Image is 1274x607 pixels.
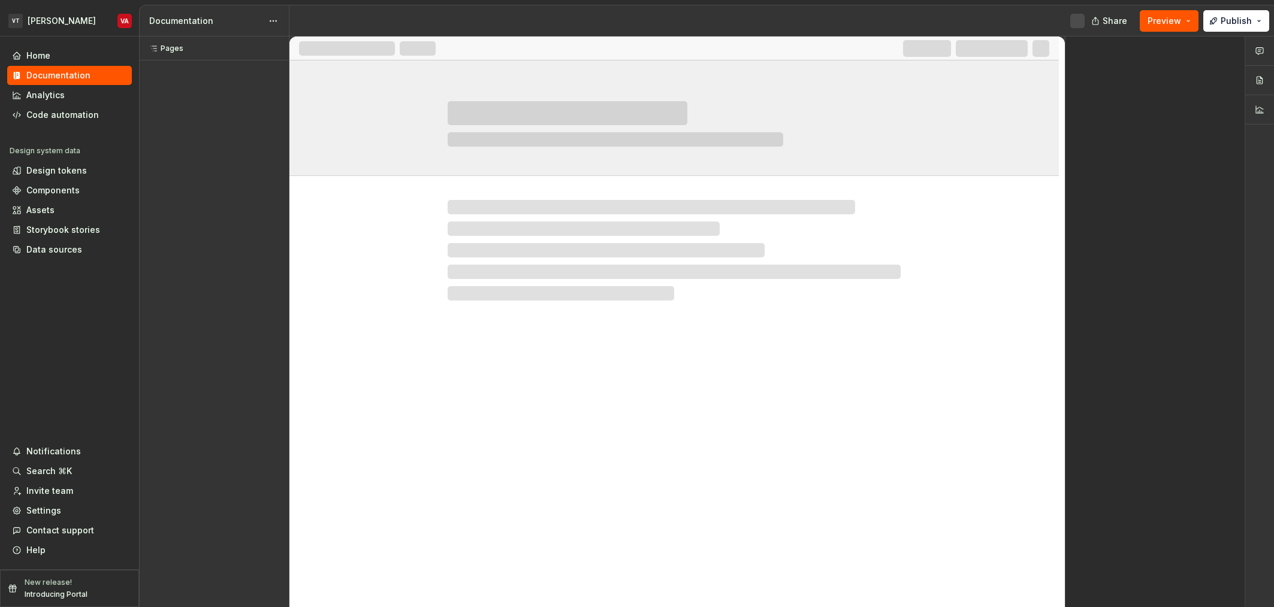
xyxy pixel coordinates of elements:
[26,544,46,556] div: Help
[26,184,80,196] div: Components
[7,161,132,180] a: Design tokens
[26,50,50,62] div: Home
[26,505,61,517] div: Settings
[7,462,132,481] button: Search ⌘K
[25,578,72,587] p: New release!
[7,481,132,500] a: Invite team
[26,204,55,216] div: Assets
[120,16,129,26] div: VA
[7,240,132,259] a: Data sources
[1148,15,1181,27] span: Preview
[1203,10,1269,32] button: Publish
[1103,15,1127,27] span: Share
[1085,10,1135,32] button: Share
[7,541,132,560] button: Help
[7,501,132,520] a: Settings
[7,66,132,85] a: Documentation
[7,521,132,540] button: Contact support
[7,86,132,105] a: Analytics
[26,465,72,477] div: Search ⌘K
[26,224,100,236] div: Storybook stories
[7,46,132,65] a: Home
[26,524,94,536] div: Contact support
[7,201,132,220] a: Assets
[144,44,183,53] div: Pages
[26,445,81,457] div: Notifications
[26,109,99,121] div: Code automation
[7,220,132,239] a: Storybook stories
[28,15,96,27] div: [PERSON_NAME]
[2,8,137,34] button: VT[PERSON_NAME]VA
[26,485,73,497] div: Invite team
[26,89,65,101] div: Analytics
[1140,10,1198,32] button: Preview
[7,105,132,125] a: Code automation
[8,14,23,28] div: VT
[26,165,87,177] div: Design tokens
[26,244,82,256] div: Data sources
[25,590,87,599] p: Introducing Portal
[26,69,90,81] div: Documentation
[10,146,80,156] div: Design system data
[149,15,262,27] div: Documentation
[1221,15,1252,27] span: Publish
[7,442,132,461] button: Notifications
[7,181,132,200] a: Components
